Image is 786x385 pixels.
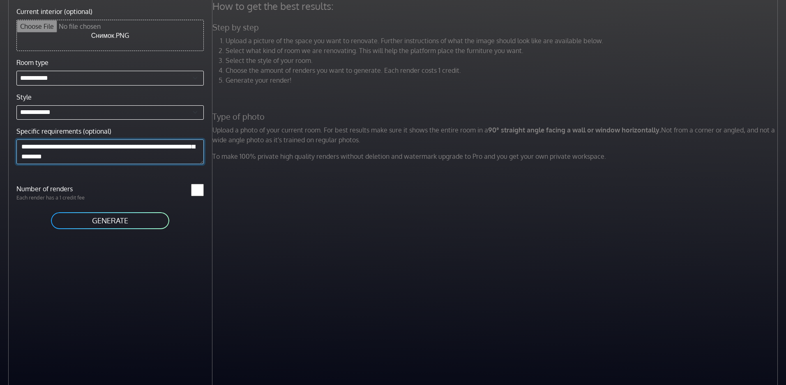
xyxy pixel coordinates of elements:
[226,36,780,46] li: Upload a picture of the space you want to renovate. Further instructions of what the image should...
[50,211,170,230] button: GENERATE
[226,46,780,56] li: Select what kind of room we are renovating. This will help the platform place the furniture you w...
[226,75,780,85] li: Generate your render!
[226,65,780,75] li: Choose the amount of renders you want to generate. Each render costs 1 credit.
[207,22,785,32] h5: Step by step
[16,126,111,136] label: Specific requirements (optional)
[226,56,780,65] li: Select the style of your room.
[207,151,785,161] p: To make 100% private high quality renders without deletion and watermark upgrade to Pro and you g...
[12,194,110,202] p: Each render has a 1 credit fee
[207,125,785,145] p: Upload a photo of your current room. For best results make sure it shows the entire room in a Not...
[12,184,110,194] label: Number of renders
[488,126,661,134] strong: 90° straight angle facing a wall or window horizontally.
[16,92,32,102] label: Style
[16,7,92,16] label: Current interior (optional)
[16,58,48,67] label: Room type
[207,111,785,122] h5: Type of photo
